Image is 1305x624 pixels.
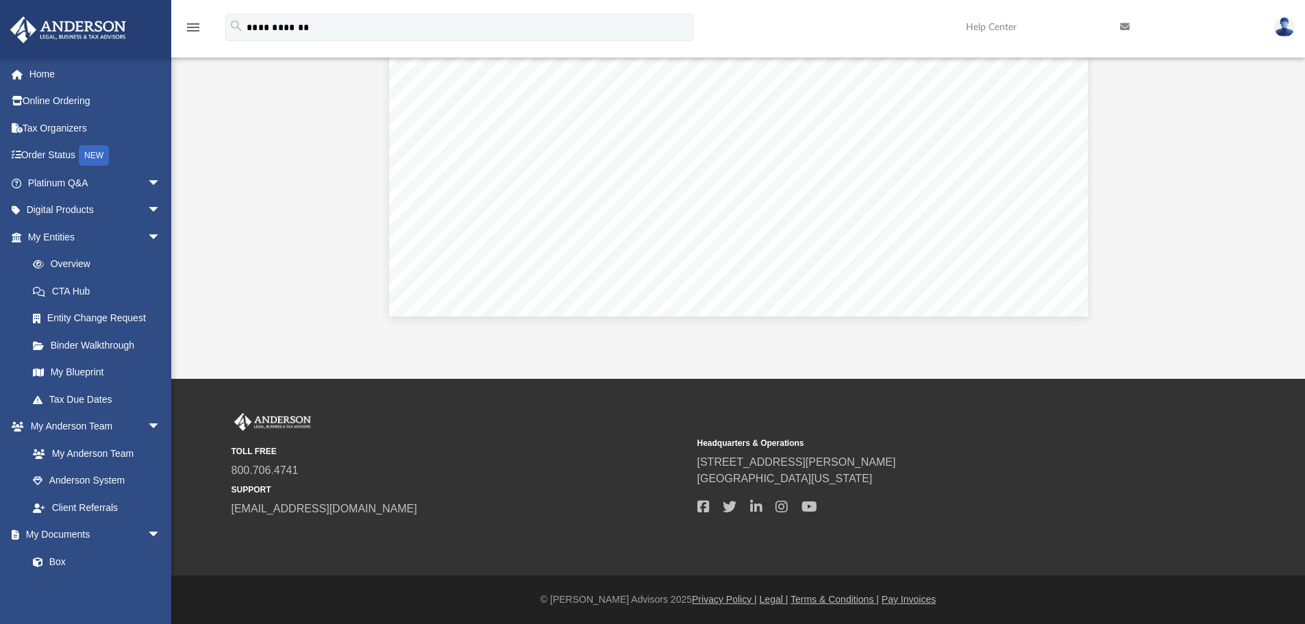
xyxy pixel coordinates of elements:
[697,473,873,484] a: [GEOGRAPHIC_DATA][US_STATE]
[79,145,109,166] div: NEW
[882,594,936,605] a: Pay Invoices
[232,503,417,514] a: [EMAIL_ADDRESS][DOMAIN_NAME]
[714,264,721,275] span: 6
[147,223,175,251] span: arrow_drop_down
[10,60,182,88] a: Home
[19,277,182,305] a: CTA Hub
[19,575,175,603] a: Meeting Minutes
[697,456,896,468] a: [STREET_ADDRESS][PERSON_NAME]
[19,251,182,278] a: Overview
[229,18,244,34] i: search
[10,114,182,142] a: Tax Organizers
[232,413,314,431] img: Anderson Advisors Platinum Portal
[19,548,168,575] a: Box
[10,197,182,224] a: Digital Productsarrow_drop_down
[147,197,175,225] span: arrow_drop_down
[147,521,175,549] span: arrow_drop_down
[185,26,201,36] a: menu
[19,305,182,332] a: Entity Change Request
[19,386,182,413] a: Tax Due Dates
[791,594,879,605] a: Terms & Conditions |
[10,223,182,251] a: My Entitiesarrow_drop_down
[19,440,168,467] a: My Anderson Team
[19,494,175,521] a: Client Referrals
[10,521,175,549] a: My Documentsarrow_drop_down
[708,264,711,275] span: -
[147,413,175,441] span: arrow_drop_down
[19,332,182,359] a: Binder Walkthrough
[232,445,688,458] small: TOLL FREE
[10,142,182,170] a: Order StatusNEW
[19,359,175,386] a: My Blueprint
[232,464,299,476] a: 800.706.4741
[10,169,182,197] a: Platinum Q&Aarrow_drop_down
[171,592,1305,607] div: © [PERSON_NAME] Advisors 2025
[1274,17,1295,37] img: User Pic
[10,413,175,440] a: My Anderson Teamarrow_drop_down
[697,437,1154,449] small: Headquarters & Operations
[19,467,175,495] a: Anderson System
[723,264,726,275] span: -
[185,19,201,36] i: menu
[692,594,757,605] a: Privacy Policy |
[10,88,182,115] a: Online Ordering
[147,169,175,197] span: arrow_drop_down
[232,484,688,496] small: SUPPORT
[6,16,130,43] img: Anderson Advisors Platinum Portal
[760,594,788,605] a: Legal |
